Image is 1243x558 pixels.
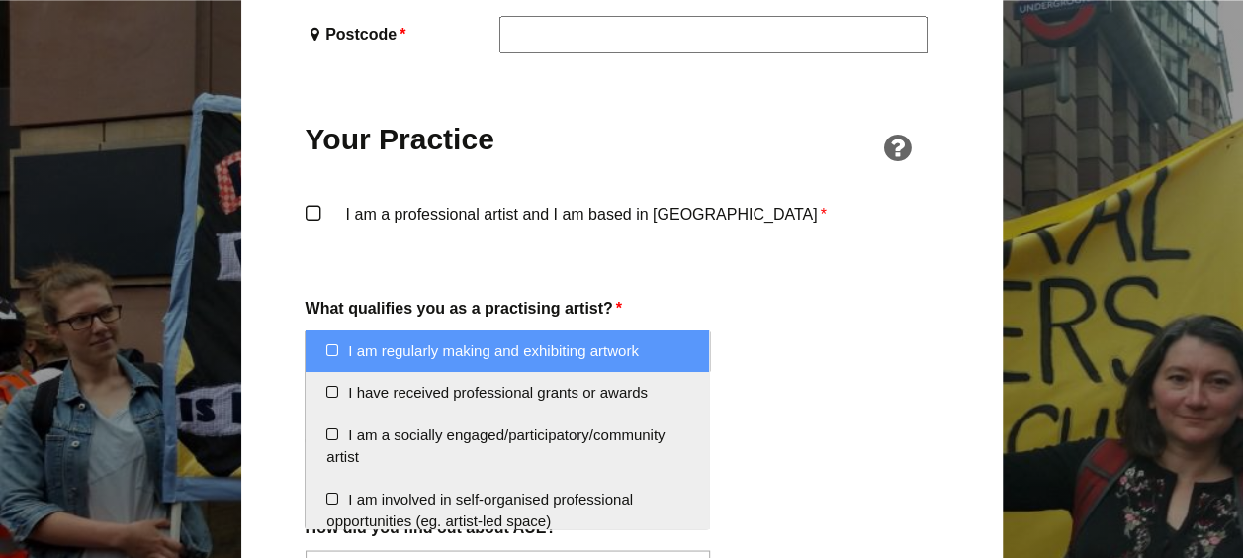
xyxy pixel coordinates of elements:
[306,201,938,260] label: I am a professional artist and I am based in [GEOGRAPHIC_DATA]
[306,120,495,158] h2: Your Practice
[306,330,709,373] li: I am regularly making and exhibiting artwork
[306,21,495,47] label: Postcode
[306,372,709,415] li: I have received professional grants or awards
[306,295,938,322] label: What qualifies you as a practising artist?
[306,415,709,479] li: I am a socially engaged/participatory/community artist
[306,479,709,543] li: I am involved in self-organised professional opportunities (eg. artist-led space)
